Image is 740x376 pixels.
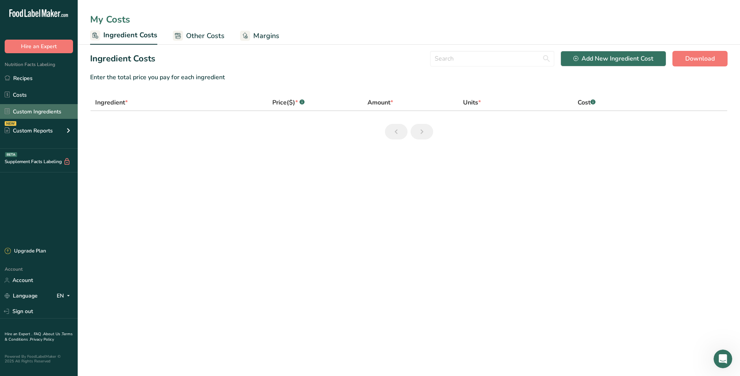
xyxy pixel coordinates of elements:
div: Custom Reports [5,127,53,135]
div: Units [463,98,481,107]
a: Margins [240,27,279,45]
span: Other Costs [186,31,225,41]
input: Search [430,51,554,66]
div: Powered By FoodLabelMaker © 2025 All Rights Reserved [5,354,73,364]
a: Previous page [385,124,407,139]
button: Add New Ingredient Cost [561,51,666,66]
span: Margins [253,31,279,41]
div: Price($) [272,98,305,107]
span: Download [685,54,715,63]
a: FAQ . [34,331,43,337]
div: Add New Ingredient Cost [573,54,653,63]
a: Hire an Expert . [5,331,32,337]
div: Ingredient [95,98,128,107]
a: About Us . [43,331,62,337]
a: Other Costs [173,27,225,45]
div: Upgrade Plan [5,247,46,255]
a: Privacy Policy [30,337,54,342]
div: BETA [5,152,17,157]
a: Terms & Conditions . [5,331,73,342]
div: EN [57,291,73,301]
button: Hire an Expert [5,40,73,53]
div: My Costs [78,12,740,26]
div: Cost [578,98,595,107]
div: Amount [367,98,393,107]
div: NEW [5,121,16,126]
div: Enter the total price you pay for each ingredient [90,73,728,82]
button: Download [672,51,728,66]
span: Ingredient Costs [103,30,157,40]
a: Next page [411,124,433,139]
iframe: Intercom live chat [714,350,732,368]
a: Language [5,289,38,303]
h2: Ingredient Costs [90,52,155,65]
a: Ingredient Costs [90,26,157,45]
